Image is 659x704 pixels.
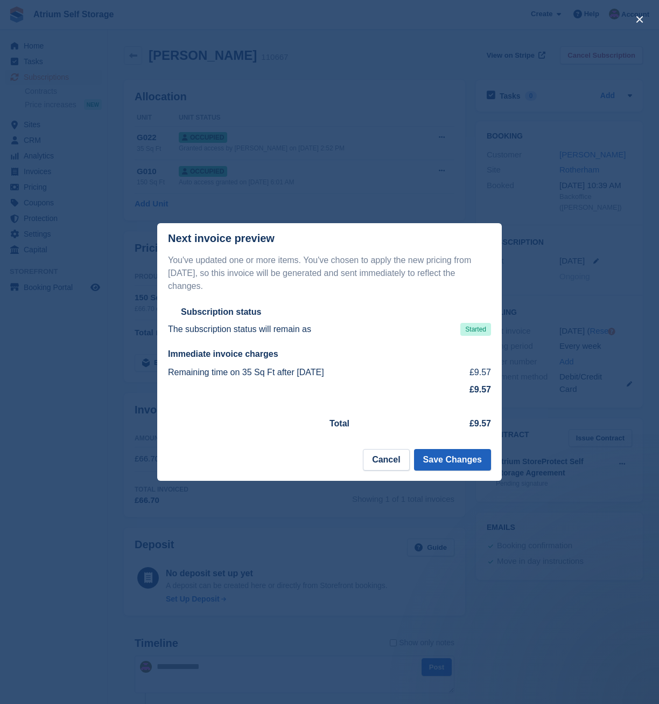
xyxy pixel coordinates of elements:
h2: Subscription status [181,307,261,318]
td: Remaining time on 35 Sq Ft after [DATE] [168,364,452,381]
p: The subscription status will remain as [168,323,311,336]
p: Next invoice preview [168,232,275,245]
strong: £9.57 [469,419,491,428]
strong: Total [329,419,349,428]
button: Save Changes [414,449,491,471]
h2: Immediate invoice charges [168,349,491,360]
span: Started [460,323,491,336]
strong: £9.57 [469,385,491,394]
button: close [631,11,648,28]
button: Cancel [363,449,409,471]
p: You've updated one or more items. You've chosen to apply the new pricing from [DATE], so this inv... [168,254,491,293]
td: £9.57 [452,364,491,381]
